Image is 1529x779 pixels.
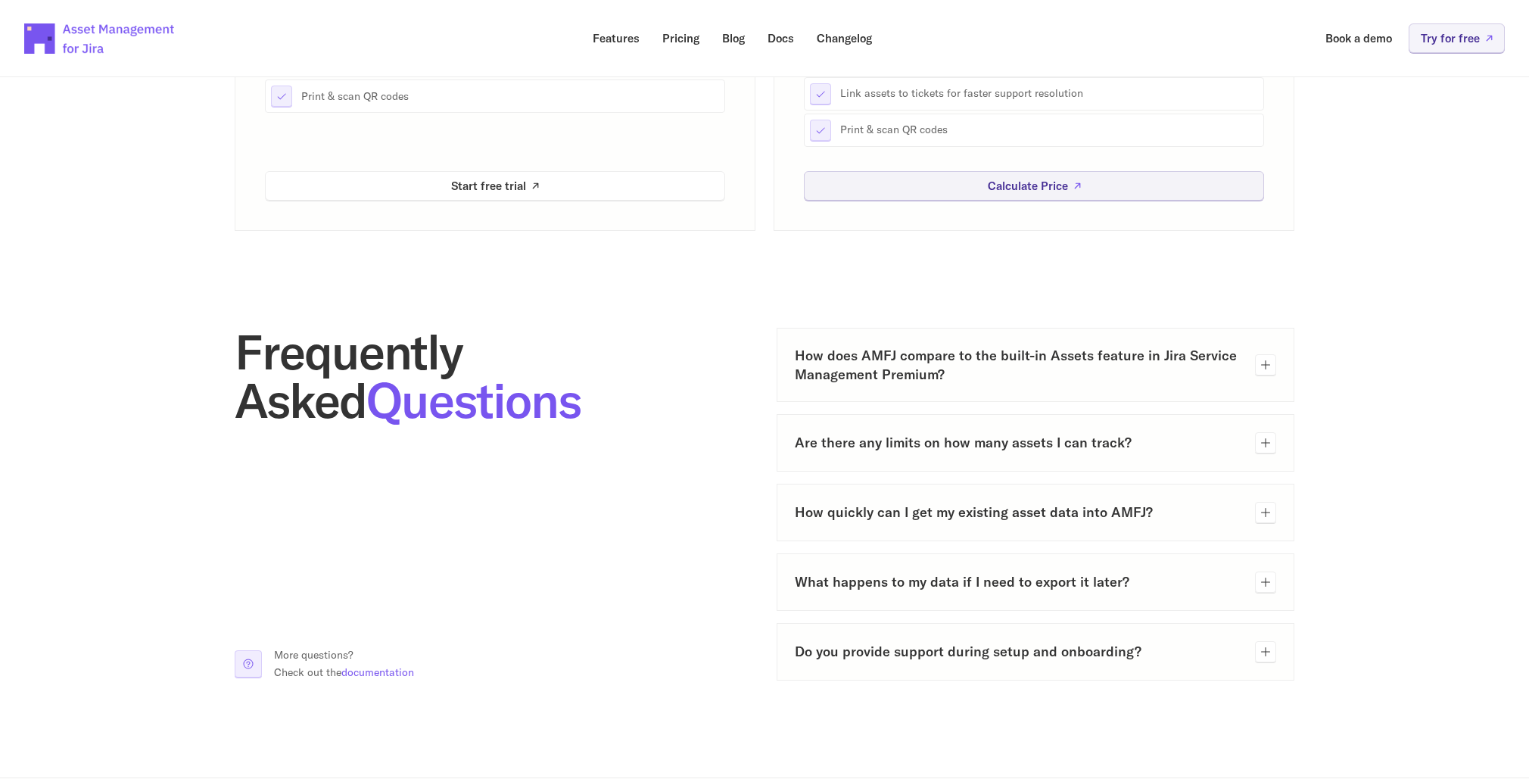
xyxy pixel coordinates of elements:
[451,180,526,192] p: Start free trial
[593,33,640,44] p: Features
[795,346,1243,384] h3: How does AMFJ compare to the built-in Assets feature in Jira Service Management Premium?
[341,665,414,679] a: documentation
[722,33,745,44] p: Blog
[817,33,872,44] p: Changelog
[795,572,1243,591] h3: What happens to my data if I need to export it later?
[582,23,650,53] a: Features
[1315,23,1403,53] a: Book a demo
[988,180,1068,192] p: Calculate Price
[795,433,1243,452] h3: Are there any limits on how many assets I can track?
[1325,33,1392,44] p: Book a demo
[274,647,414,663] p: More questions?
[1409,23,1505,53] a: Try for free
[804,171,1264,201] a: Calculate Price
[274,664,414,681] p: Check out the
[265,171,725,201] a: Start free trial
[840,123,1258,138] p: Print & scan QR codes
[712,23,755,53] a: Blog
[840,86,1258,101] p: Link assets to tickets for faster support resolution
[662,33,699,44] p: Pricing
[768,33,794,44] p: Docs
[757,23,805,53] a: Docs
[301,89,719,104] p: Print & scan QR codes
[795,642,1243,661] h3: Do you provide support during setup and onboarding?
[795,503,1243,522] h3: How quickly can I get my existing asset data into AMFJ?
[806,23,883,53] a: Changelog
[235,328,752,425] h2: Frequently Asked
[652,23,710,53] a: Pricing
[1421,33,1480,44] p: Try for free
[366,369,581,431] span: Questions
